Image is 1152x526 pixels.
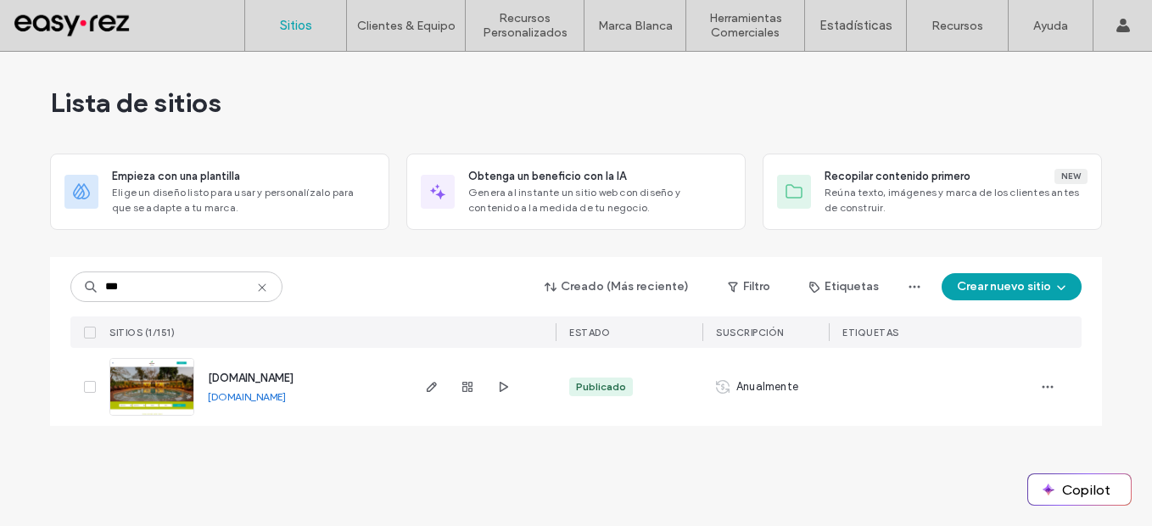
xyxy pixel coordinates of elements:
label: Herramientas Comerciales [686,11,804,40]
span: Obtenga un beneficio con la IA [468,168,626,185]
label: Estadísticas [819,18,892,33]
span: ESTADO [569,327,610,339]
div: Empieza con una plantillaElige un diseño listo para usar y personalízalo para que se adapte a tu ... [50,154,389,230]
a: [DOMAIN_NAME] [208,390,286,403]
span: Lista de sitios [50,86,221,120]
span: Recopilar contenido primero [825,168,970,185]
button: Creado (Más reciente) [530,273,704,300]
label: Marca Blanca [598,19,673,33]
label: Sitios [280,18,312,33]
a: [DOMAIN_NAME] [208,372,294,384]
div: Publicado [576,379,626,394]
button: Filtro [711,273,787,300]
span: Genera al instante un sitio web con diseño y contenido a la medida de tu negocio. [468,185,731,215]
div: Recopilar contenido primeroNewReúna texto, imágenes y marca de los clientes antes de construir. [763,154,1102,230]
div: Obtenga un beneficio con la IAGenera al instante un sitio web con diseño y contenido a la medida ... [406,154,746,230]
span: SITIOS (1/151) [109,327,175,339]
span: Suscripción [716,327,784,339]
div: New [1054,169,1088,184]
button: Crear nuevo sitio [942,273,1082,300]
span: Reúna texto, imágenes y marca de los clientes antes de construir. [825,185,1088,215]
label: Ayuda [1033,19,1068,33]
span: Empieza con una plantilla [112,168,240,185]
span: ETIQUETAS [842,327,899,339]
label: Recursos [931,19,983,33]
label: Clientes & Equipo [357,19,456,33]
span: Elige un diseño listo para usar y personalízalo para que se adapte a tu marca. [112,185,375,215]
label: Recursos Personalizados [466,11,584,40]
button: Etiquetas [794,273,894,300]
button: Copilot [1028,474,1131,505]
span: Anualmente [736,378,798,395]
